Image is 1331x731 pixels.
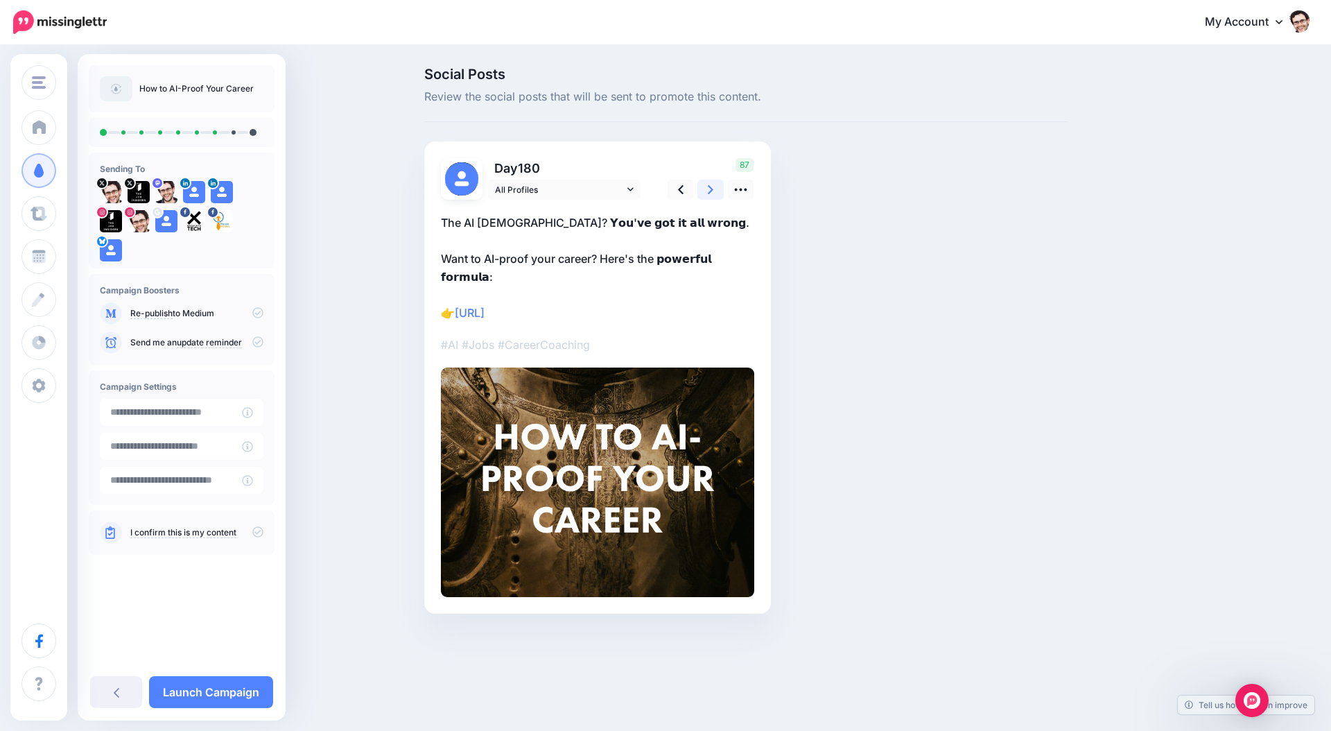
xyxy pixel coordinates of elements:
[441,214,754,322] p: The AI [DEMOGRAPHIC_DATA]? 𝗬𝗼𝘂'𝘃𝗲 𝗴𝗼𝘁 𝗶𝘁 𝗮𝗹𝗹 𝘄𝗿𝗼𝗻𝗴. Want to AI-proof your career? Here's the 𝗽𝗼𝘄𝗲...
[130,336,263,349] p: Send me an
[1191,6,1310,40] a: My Account
[100,285,263,295] h4: Campaign Boosters
[183,210,205,232] img: 12661754_1534535623540972_8724322931326811894_n-bsa31469.png
[424,67,1068,81] span: Social Posts
[130,307,263,320] p: to Medium
[441,368,754,597] img: GC3RTK2AVZ183JBZ3NPO2EZAO7HMI2AY.png
[128,210,150,232] img: 24327895_134036960596123_3969288777871917056_n-bsa117157.jpg
[1178,696,1314,714] a: Tell us how we can improve
[13,10,107,34] img: Missinglettr
[139,82,254,96] p: How to AI-Proof Your Career
[100,76,132,101] img: article-default-image-icon.png
[488,158,643,178] p: Day
[455,306,485,320] a: [URL]
[177,337,242,348] a: update reminder
[100,239,122,261] img: user_default_image.png
[183,181,205,203] img: user_default_image.png
[736,158,754,172] span: 87
[130,308,173,319] a: Re-publish
[128,181,150,203] img: RZTe3OnN-66566.jpg
[211,210,233,232] img: 245850499_825577481440334_4437163557731115923_n-bsa117152.jpg
[211,181,233,203] img: user_default_image.png
[100,164,263,174] h4: Sending To
[155,210,177,232] img: user_default_image.png
[130,527,236,538] a: I confirm this is my content
[445,162,478,196] img: user_default_image.png
[100,210,122,232] img: 354784751_6507198766011950_2765655921886716975_n-bsa117156.jpg
[424,88,1068,106] span: Review the social posts that will be sent to promote this content.
[488,180,641,200] a: All Profiles
[155,181,177,203] img: de8bffd97b4f0e44-88163.jpg
[1235,684,1269,717] div: Open Intercom Messenger
[100,381,263,392] h4: Campaign Settings
[441,336,754,354] p: #AI #Jobs #CareerCoaching
[495,182,624,197] span: All Profiles
[100,181,122,203] img: 0ALuhOkv-21637.jpeg
[32,76,46,89] img: menu.png
[518,161,540,175] span: 180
